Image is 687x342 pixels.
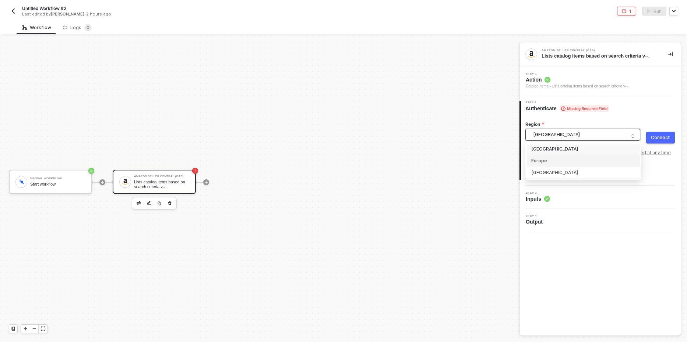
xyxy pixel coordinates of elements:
span: Inputs [526,195,550,203]
div: Start workflow [30,182,85,187]
button: copy-block [155,199,164,208]
span: icon-minus [32,327,36,331]
sup: 0 [84,24,92,31]
span: Untitled Workflow #2 [22,5,66,11]
img: icon [122,179,128,184]
div: Europe [527,155,640,167]
span: Step 1 [526,72,629,75]
span: North America [533,129,635,140]
div: [GEOGRAPHIC_DATA] [531,169,635,177]
div: Europe [531,157,635,165]
div: Lists catalog items based on search criteria v--. [134,180,189,189]
div: Connect [651,135,670,141]
span: Step 2 [525,101,609,104]
div: Lists catalog items based on search criteria v--. [542,53,656,59]
label: Region [525,121,640,127]
img: edit-cred [147,201,151,206]
span: Output [526,218,546,225]
span: Authenticate [525,105,609,112]
button: edit-cred [145,199,154,208]
img: copy-block [157,201,162,205]
div: Manual Workflow [30,177,85,180]
span: [PERSON_NAME] [51,11,84,17]
span: icon-success-page [88,168,94,174]
div: Far East [527,167,640,179]
span: icon-expand [41,327,45,331]
div: Last edited by - 2 hours ago [22,11,327,17]
span: icon-play [23,327,28,331]
span: Step 3 [526,191,550,194]
div: Logs [63,24,92,31]
div: Catalog Items - Lists catalog items based on search criteria v--. [526,83,629,89]
img: edit-cred [137,201,141,205]
img: icon [18,179,25,185]
div: Amazon Seller Central (OAS) [134,175,189,178]
span: icon-play [100,180,105,184]
div: Workflow [22,25,51,31]
span: Action [526,76,629,83]
span: icon-error-page [192,168,198,174]
span: icon-collapse-right [668,52,673,56]
span: icon-error-page [622,9,626,13]
button: edit-cred [134,199,143,208]
span: Missing Required Field [560,105,609,112]
div: 1 [629,8,631,14]
div: Step 1Action Catalog Items - Lists catalog items based on search criteria v--. [519,72,681,89]
img: integration-icon [528,51,535,58]
div: North America [527,144,640,155]
button: back [9,7,18,15]
div: Amazon Seller Central (OAS) [542,49,652,52]
span: icon-play [204,180,208,184]
img: back [10,8,16,14]
div: [GEOGRAPHIC_DATA] [531,145,635,153]
button: 1 [617,7,636,15]
span: Step 4 [526,214,546,217]
button: Connect [646,132,675,144]
button: activateRun [642,7,666,15]
div: Step 2Authenticate Missing Required FieldRegion[GEOGRAPHIC_DATA]ConnectYour credentials are encry... [519,101,681,180]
